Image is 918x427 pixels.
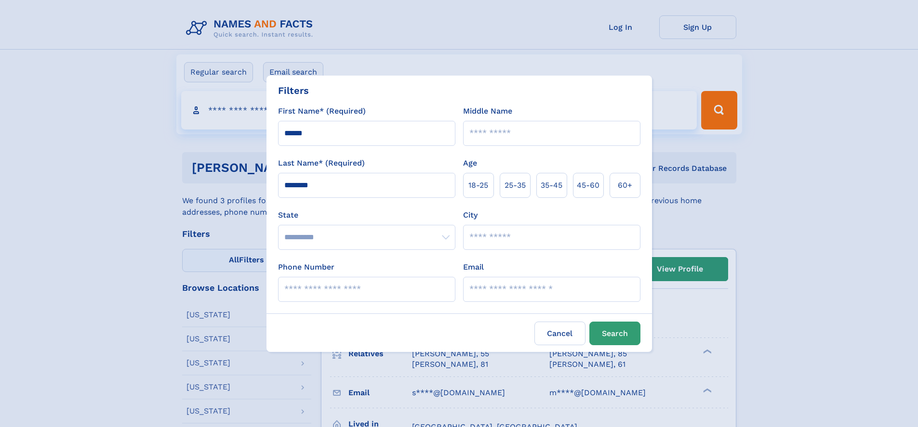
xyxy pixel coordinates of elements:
[463,157,477,169] label: Age
[618,180,632,191] span: 60+
[468,180,488,191] span: 18‑25
[278,157,365,169] label: Last Name* (Required)
[577,180,599,191] span: 45‑60
[278,105,366,117] label: First Name* (Required)
[541,180,562,191] span: 35‑45
[463,105,512,117] label: Middle Name
[463,261,484,273] label: Email
[534,322,585,345] label: Cancel
[278,209,455,221] label: State
[278,83,309,98] div: Filters
[278,261,334,273] label: Phone Number
[463,209,478,221] label: City
[505,180,526,191] span: 25‑35
[589,322,640,345] button: Search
